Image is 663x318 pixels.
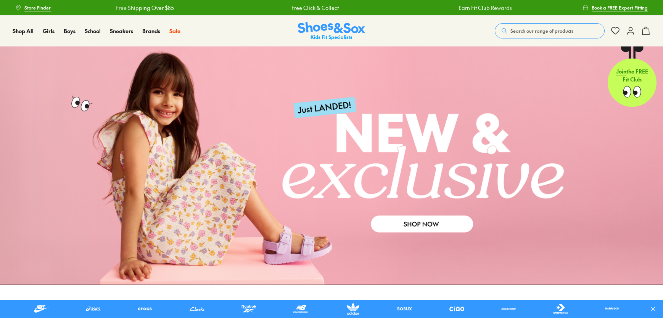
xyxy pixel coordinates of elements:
[8,267,38,295] iframe: Gorgias live chat messenger
[64,27,76,35] a: Boys
[111,4,169,12] a: Free Shipping Over $85
[608,61,657,89] p: the FREE Fit Club
[495,23,605,38] button: Search our range of products
[142,27,160,35] a: Brands
[616,67,626,75] span: Join
[583,1,648,14] a: Book a FREE Expert Fitting
[298,22,365,40] a: Shoes & Sox
[43,27,55,35] a: Girls
[454,4,507,12] a: Earn Fit Club Rewards
[169,27,180,35] a: Sale
[608,46,657,107] a: Jointhe FREE Fit Club
[110,27,133,35] a: Sneakers
[592,4,648,11] span: Book a FREE Expert Fitting
[24,4,51,11] span: Store Finder
[13,27,34,35] a: Shop All
[15,1,51,14] a: Store Finder
[287,4,334,12] a: Free Click & Collect
[85,27,101,35] a: School
[510,27,573,34] span: Search our range of products
[298,22,365,40] img: SNS_Logo_Responsive.svg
